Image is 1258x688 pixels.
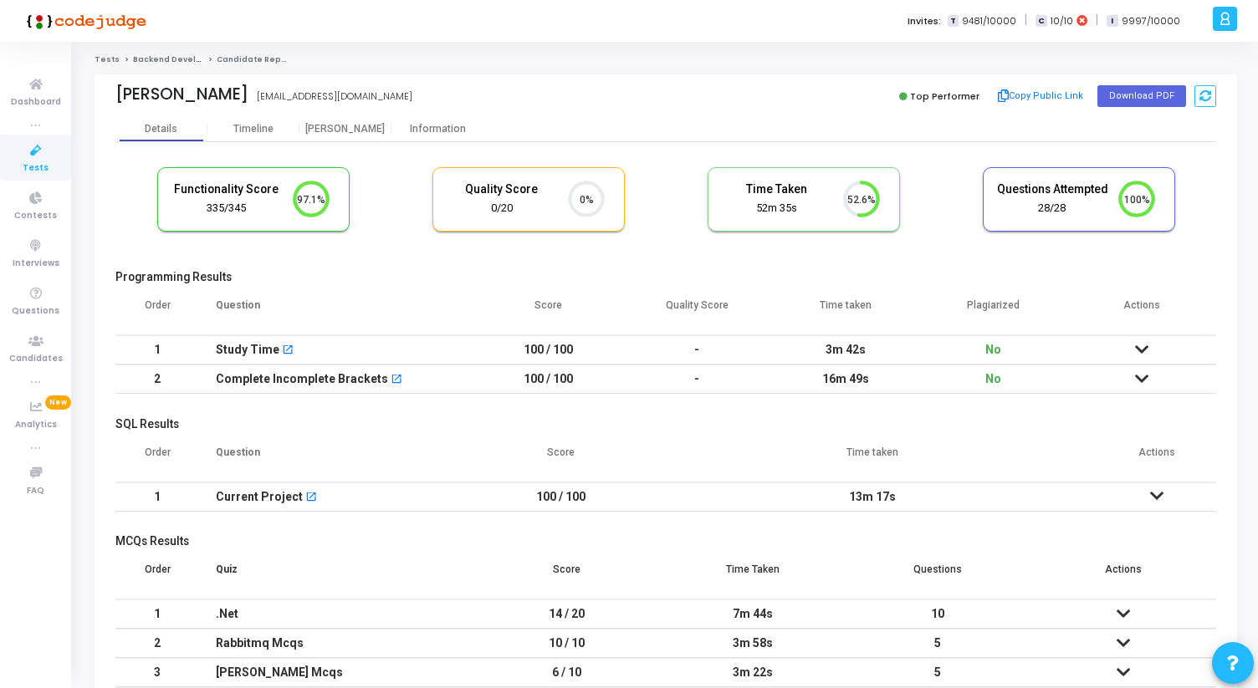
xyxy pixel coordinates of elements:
[474,629,660,658] td: 10 / 10
[648,436,1097,482] th: Time taken
[115,534,1216,548] h5: MCQs Results
[115,270,1216,284] h5: Programming Results
[133,54,320,64] a: Backend Developer Assessment (C# & .Net)
[622,364,770,394] td: -
[721,201,833,217] div: 52m 35s
[474,482,648,512] td: 100 / 100
[474,436,648,482] th: Score
[474,599,660,629] td: 14 / 20
[919,288,1067,335] th: Plagiarized
[660,553,846,599] th: Time Taken
[996,201,1108,217] div: 28/28
[257,89,412,104] div: [EMAIL_ADDRESS][DOMAIN_NAME]
[622,288,770,335] th: Quality Score
[1096,12,1098,29] span: |
[216,336,279,364] div: Study Time
[771,288,919,335] th: Time taken
[474,658,660,687] td: 6 / 10
[1025,12,1027,29] span: |
[771,335,919,364] td: 3m 42s
[962,14,1016,28] span: 9481/10000
[199,288,474,335] th: Question
[1036,15,1046,28] span: C
[648,482,1097,512] td: 13m 17s
[305,492,317,504] mat-icon: open_in_new
[171,182,283,196] h5: Functionality Score
[115,84,248,104] div: [PERSON_NAME]
[115,288,199,335] th: Order
[13,257,59,271] span: Interviews
[910,89,979,103] span: Top Performer
[908,14,941,28] label: Invites:
[846,599,1031,629] td: 10
[391,123,483,135] div: Information
[474,364,622,394] td: 100 / 100
[985,343,1001,356] span: No
[23,161,49,176] span: Tests
[217,54,294,64] span: Candidate Report
[233,123,274,135] div: Timeline
[216,659,458,686] div: [PERSON_NAME] Mcqs
[474,335,622,364] td: 100 / 100
[846,658,1031,687] td: 5
[95,54,1237,65] nav: breadcrumb
[216,365,388,393] div: Complete Incomplete Brackets
[115,417,1216,431] h5: SQL Results
[446,201,558,217] div: 0/20
[846,629,1031,658] td: 5
[771,364,919,394] td: 16m 49s
[474,553,660,599] th: Score
[11,95,61,110] span: Dashboard
[115,553,199,599] th: Order
[115,436,199,482] th: Order
[115,658,199,687] td: 3
[1107,15,1117,28] span: I
[115,599,199,629] td: 1
[9,352,63,366] span: Candidates
[145,123,177,135] div: Details
[299,123,391,135] div: [PERSON_NAME]
[27,484,44,498] span: FAQ
[216,600,458,628] div: .Net
[171,201,283,217] div: 335/345
[45,395,71,410] span: New
[14,209,57,223] span: Contests
[199,553,474,599] th: Quiz
[115,335,199,364] td: 1
[846,553,1031,599] th: Questions
[622,335,770,364] td: -
[95,54,120,64] a: Tests
[1097,436,1216,482] th: Actions
[677,600,829,628] div: 7m 44s
[996,182,1108,196] h5: Questions Attempted
[15,418,57,432] span: Analytics
[1122,14,1180,28] span: 9997/10000
[721,182,833,196] h5: Time Taken
[216,483,303,511] div: Current Project
[993,84,1089,109] button: Copy Public Link
[199,436,474,482] th: Question
[391,375,402,386] mat-icon: open_in_new
[985,372,1001,385] span: No
[216,629,458,657] div: Rabbitmq Mcqs
[948,15,959,28] span: T
[115,364,199,394] td: 2
[1051,14,1073,28] span: 10/10
[115,629,199,658] td: 2
[677,629,829,657] div: 3m 58s
[1097,85,1186,107] button: Download PDF
[677,659,829,686] div: 3m 22s
[115,482,199,512] td: 1
[21,4,146,38] img: logo
[1068,288,1216,335] th: Actions
[474,288,622,335] th: Score
[1030,553,1216,599] th: Actions
[282,345,294,357] mat-icon: open_in_new
[12,304,59,319] span: Questions
[446,182,558,196] h5: Quality Score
